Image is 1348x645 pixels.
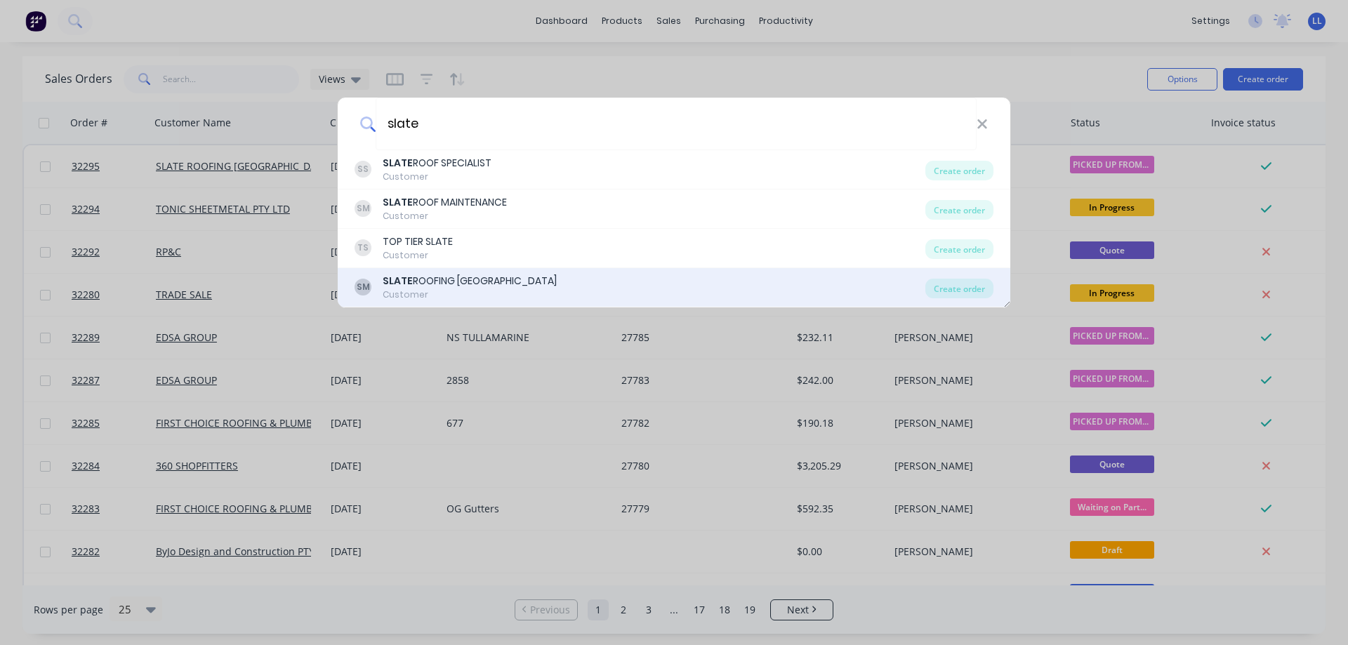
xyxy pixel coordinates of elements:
[383,274,413,288] b: SLATE
[355,161,371,178] div: SS
[383,288,557,301] div: Customer
[383,171,491,183] div: Customer
[383,156,491,171] div: ROOF SPECIALIST
[355,200,371,217] div: SM
[925,161,993,180] div: Create order
[355,239,371,256] div: TS
[925,239,993,259] div: Create order
[383,234,453,249] div: TOP TIER SLATE
[925,279,993,298] div: Create order
[376,98,977,150] input: Enter a customer name to create a new order...
[925,200,993,220] div: Create order
[383,156,413,170] b: SLATE
[383,195,413,209] b: SLATE
[383,274,557,288] div: ROOFING [GEOGRAPHIC_DATA]
[355,279,371,295] div: SM
[383,210,507,222] div: Customer
[383,249,453,262] div: Customer
[383,195,507,210] div: ROOF MAINTENANCE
